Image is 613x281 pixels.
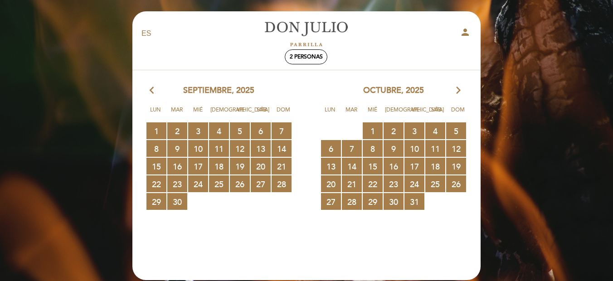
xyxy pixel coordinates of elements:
span: 6 [251,122,271,139]
span: [DEMOGRAPHIC_DATA] [385,105,403,122]
span: 22 [146,175,166,192]
span: 2 [384,122,404,139]
span: Mar [168,105,186,122]
span: 24 [188,175,208,192]
span: 4 [209,122,229,139]
span: 5 [446,122,466,139]
span: 8 [146,140,166,157]
span: 20 [321,175,341,192]
span: 29 [146,193,166,210]
span: Sáb [253,105,271,122]
span: 17 [188,158,208,174]
span: 20 [251,158,271,174]
span: 23 [384,175,404,192]
span: 7 [342,140,362,157]
span: 14 [342,158,362,174]
button: person [460,27,471,41]
span: Dom [274,105,292,122]
span: 30 [384,193,404,210]
span: 27 [321,193,341,210]
span: 11 [425,140,445,157]
span: 14 [272,140,292,157]
span: Mié [189,105,207,122]
span: 25 [209,175,229,192]
span: 28 [272,175,292,192]
span: Vie [232,105,250,122]
span: 21 [342,175,362,192]
span: Lun [321,105,339,122]
span: Vie [406,105,424,122]
span: 2 personas [290,53,323,60]
span: 23 [167,175,187,192]
span: 30 [167,193,187,210]
span: 9 [167,140,187,157]
span: Dom [449,105,467,122]
span: 28 [342,193,362,210]
span: 31 [404,193,424,210]
span: 11 [209,140,229,157]
span: 22 [363,175,383,192]
span: 10 [188,140,208,157]
span: 6 [321,140,341,157]
span: Sáb [428,105,446,122]
span: 16 [167,158,187,174]
span: 26 [230,175,250,192]
span: 19 [230,158,250,174]
span: 8 [363,140,383,157]
span: septiembre, 2025 [183,85,254,97]
span: 13 [321,158,341,174]
span: 5 [230,122,250,139]
span: 18 [425,158,445,174]
span: 3 [404,122,424,139]
span: 26 [446,175,466,192]
span: 9 [384,140,404,157]
span: Mié [364,105,382,122]
span: 17 [404,158,424,174]
span: 4 [425,122,445,139]
i: arrow_back_ios [150,85,158,97]
span: 19 [446,158,466,174]
span: 1 [363,122,383,139]
span: 2 [167,122,187,139]
span: 24 [404,175,424,192]
span: 27 [251,175,271,192]
span: 12 [446,140,466,157]
i: person [460,27,471,38]
span: 25 [425,175,445,192]
span: 18 [209,158,229,174]
i: arrow_forward_ios [454,85,462,97]
span: 10 [404,140,424,157]
span: 29 [363,193,383,210]
span: 7 [272,122,292,139]
span: 16 [384,158,404,174]
span: 15 [363,158,383,174]
span: 1 [146,122,166,139]
span: Mar [342,105,360,122]
span: 12 [230,140,250,157]
span: 21 [272,158,292,174]
span: 15 [146,158,166,174]
span: Lun [146,105,165,122]
span: octubre, 2025 [363,85,424,97]
span: [DEMOGRAPHIC_DATA] [210,105,229,122]
span: 13 [251,140,271,157]
span: 3 [188,122,208,139]
a: [PERSON_NAME] [249,21,363,46]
